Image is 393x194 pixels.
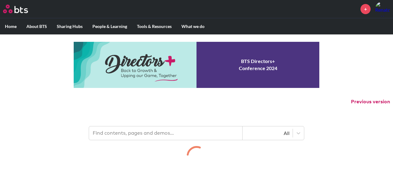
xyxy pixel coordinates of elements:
label: Sharing Hubs [52,18,88,34]
a: Go home [3,5,39,13]
label: What we do [177,18,209,34]
a: Conference 2024 [74,42,319,88]
input: Find contents, pages and demos... [89,126,243,140]
button: Previous version [351,98,390,105]
img: BTS Logo [3,5,28,13]
img: Renato Bresciani [375,2,390,16]
label: People & Learning [88,18,132,34]
div: All [246,130,290,137]
a: + [360,4,371,14]
a: Profile [375,2,390,16]
label: Tools & Resources [132,18,177,34]
label: About BTS [21,18,52,34]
